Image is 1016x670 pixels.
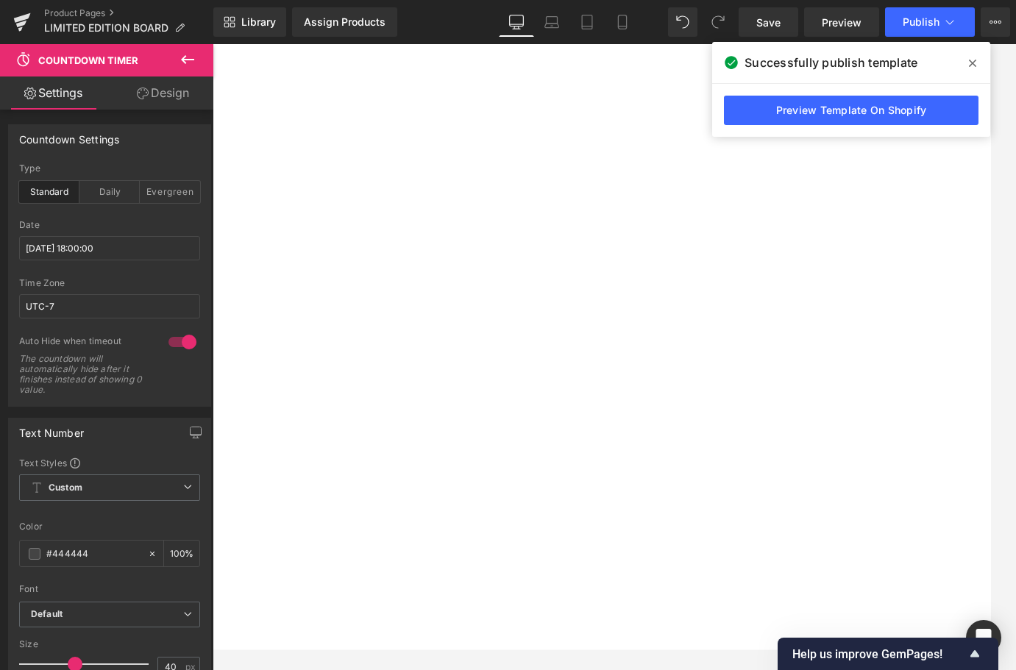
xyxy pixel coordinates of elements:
div: Date [19,220,200,230]
span: Help us improve GemPages! [792,647,966,661]
button: Show survey - Help us improve GemPages! [792,645,984,663]
button: More [981,7,1010,37]
div: Assign Products [304,16,386,28]
a: Laptop [534,7,569,37]
button: Publish [885,7,975,37]
i: Default [31,608,63,621]
div: Auto Hide when timeout [19,335,154,351]
button: Redo [703,7,733,37]
b: Custom [49,482,82,494]
div: Font [19,584,200,594]
button: Undo [668,7,697,37]
span: Library [241,15,276,29]
div: Time Zone [19,278,200,288]
a: Preview [804,7,879,37]
a: Mobile [605,7,640,37]
span: Publish [903,16,939,28]
div: Size [19,639,200,649]
a: Design [110,76,216,110]
a: New Library [213,7,286,37]
div: % [164,541,199,566]
div: Countdown Settings [19,125,119,146]
a: Product Pages [44,7,213,19]
span: Preview [822,15,862,30]
div: Daily [79,181,140,203]
span: Countdown Timer [38,54,138,66]
input: Color [46,546,141,562]
div: Standard [19,181,79,203]
div: Open Intercom Messenger [966,620,1001,655]
div: Text Styles [19,457,200,468]
div: The countdown will automatically hide after it finishes instead of showing 0 value. [19,354,152,395]
div: Color [19,521,200,532]
div: Type [19,163,200,174]
a: Desktop [499,7,534,37]
a: Tablet [569,7,605,37]
a: Preview Template On Shopify [724,96,978,125]
span: LIMITED EDITION BOARD [44,22,168,34]
div: Text Number [19,418,84,439]
span: Successfully publish template [745,54,917,71]
div: Evergreen [140,181,200,203]
span: Save [756,15,781,30]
